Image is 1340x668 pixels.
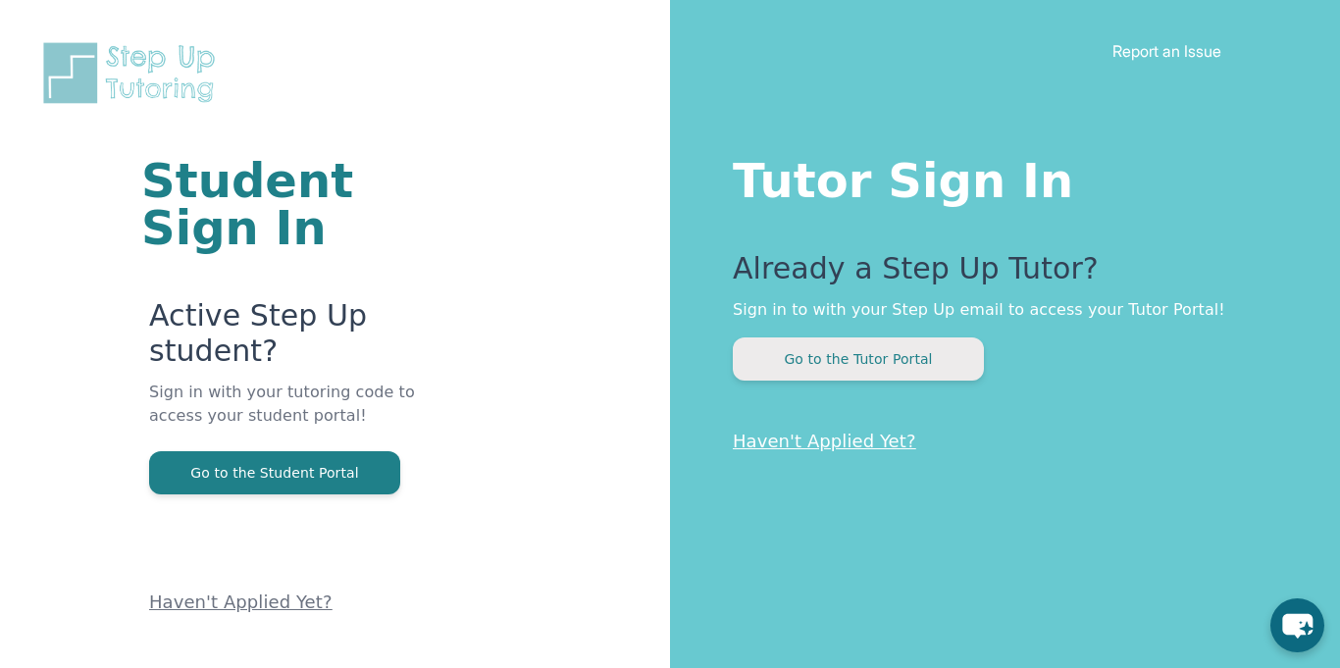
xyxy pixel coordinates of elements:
[149,381,435,451] p: Sign in with your tutoring code to access your student portal!
[1112,41,1221,61] a: Report an Issue
[1270,598,1324,652] button: chat-button
[733,337,984,381] button: Go to the Tutor Portal
[149,451,400,494] button: Go to the Student Portal
[149,463,400,482] a: Go to the Student Portal
[733,251,1262,298] p: Already a Step Up Tutor?
[733,149,1262,204] h1: Tutor Sign In
[141,157,435,251] h1: Student Sign In
[149,298,435,381] p: Active Step Up student?
[39,39,228,107] img: Step Up Tutoring horizontal logo
[733,431,916,451] a: Haven't Applied Yet?
[733,349,984,368] a: Go to the Tutor Portal
[733,298,1262,322] p: Sign in to with your Step Up email to access your Tutor Portal!
[149,591,333,612] a: Haven't Applied Yet?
